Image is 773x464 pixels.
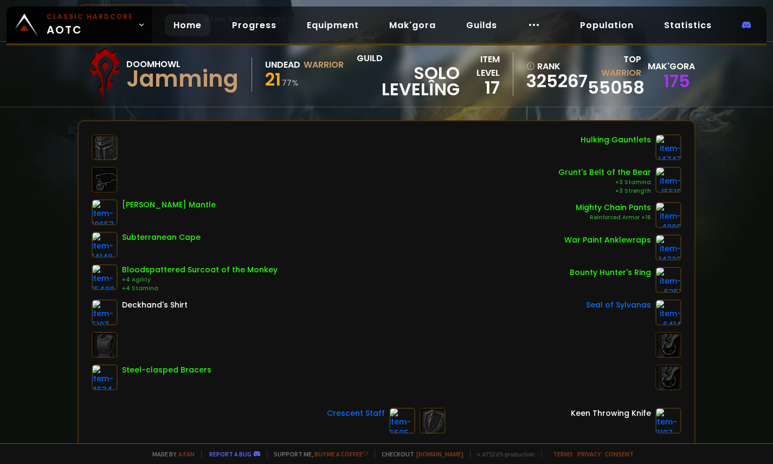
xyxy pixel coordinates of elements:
[122,284,278,293] div: +4 Stamina
[178,450,195,458] a: a fan
[571,14,642,36] a: Population
[47,12,133,38] span: AOTC
[571,408,651,419] div: Keen Throwing Knife
[588,75,645,100] a: 55058
[78,4,189,35] button: Scan character
[655,234,681,260] img: item-14722
[588,53,641,80] div: Top
[586,299,651,311] div: Seal of Sylvanas
[92,232,118,258] img: item-14149
[265,58,300,71] div: Undead
[553,450,573,458] a: Terms
[126,71,239,87] div: Jamming
[655,267,681,293] img: item-5351
[7,6,152,43] a: Classic HardcoreAOTC
[458,14,506,36] a: Guilds
[655,408,681,434] img: item-3107
[605,450,634,458] a: Consent
[570,267,651,278] div: Bounty Hunter's Ring
[92,264,118,290] img: item-15488
[655,202,681,228] img: item-4800
[558,178,651,187] div: +3 Stamina
[122,199,216,211] div: [PERSON_NAME] Mantle
[146,450,195,458] span: Made by
[122,276,278,284] div: +4 Agility
[327,408,385,419] div: Crescent Staff
[375,450,463,458] span: Checkout
[581,134,651,146] div: Hulking Gauntlets
[267,450,368,458] span: Support me,
[655,14,720,36] a: Statistics
[122,232,201,243] div: Subterranean Cape
[92,364,118,390] img: item-4534
[416,450,463,458] a: [DOMAIN_NAME]
[304,58,344,71] div: Warrior
[92,299,118,325] img: item-5107
[655,134,681,160] img: item-14747
[314,450,368,458] a: Buy me a coffee
[47,12,133,22] small: Classic Hardcore
[558,187,651,195] div: +3 Strength
[357,51,460,97] div: guild
[655,299,681,325] img: item-6414
[165,14,210,36] a: Home
[526,60,581,73] div: rank
[209,450,252,458] a: Report a bug
[577,450,601,458] a: Privacy
[526,73,581,89] a: 325267
[648,73,690,89] div: 175
[564,234,651,246] div: War Paint Anklewraps
[470,450,535,458] span: v. d752d5 - production
[126,57,239,71] div: Doomhowl
[655,167,681,193] img: item-15510
[601,67,641,79] span: Warrior
[223,14,285,36] a: Progress
[558,167,651,178] div: Grunt's Belt of the Bear
[357,65,460,97] span: Solo Levelîng
[122,264,278,276] div: Bloodspattered Surcoat of the Monkey
[265,67,281,92] span: 21
[381,14,445,36] a: Mak'gora
[122,364,211,376] div: Steel-clasped Bracers
[460,80,500,96] div: 17
[648,60,690,73] div: Mak'gora
[282,77,299,88] small: 77 %
[576,213,651,222] div: Reinforced Armor +16
[389,408,415,434] img: item-6505
[122,299,188,311] div: Deckhand's Shirt
[576,202,651,213] div: Mighty Chain Pants
[460,53,500,80] div: item level
[92,199,118,225] img: item-10657
[298,14,368,36] a: Equipment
